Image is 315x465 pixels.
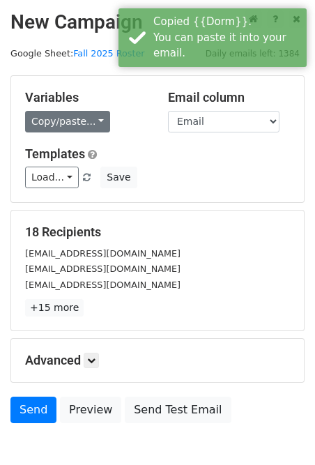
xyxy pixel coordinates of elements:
[245,398,315,465] iframe: Chat Widget
[25,146,85,161] a: Templates
[25,299,84,317] a: +15 more
[153,14,301,61] div: Copied {{Dorm}}. You can paste it into your email.
[25,90,147,105] h5: Variables
[73,48,144,59] a: Fall 2025 Roster
[10,10,305,34] h2: New Campaign
[25,167,79,188] a: Load...
[10,48,145,59] small: Google Sheet:
[125,397,231,423] a: Send Test Email
[25,264,180,274] small: [EMAIL_ADDRESS][DOMAIN_NAME]
[10,397,56,423] a: Send
[25,280,180,290] small: [EMAIL_ADDRESS][DOMAIN_NAME]
[25,111,110,132] a: Copy/paste...
[25,353,290,368] h5: Advanced
[168,90,290,105] h5: Email column
[25,248,180,259] small: [EMAIL_ADDRESS][DOMAIN_NAME]
[100,167,137,188] button: Save
[60,397,121,423] a: Preview
[25,224,290,240] h5: 18 Recipients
